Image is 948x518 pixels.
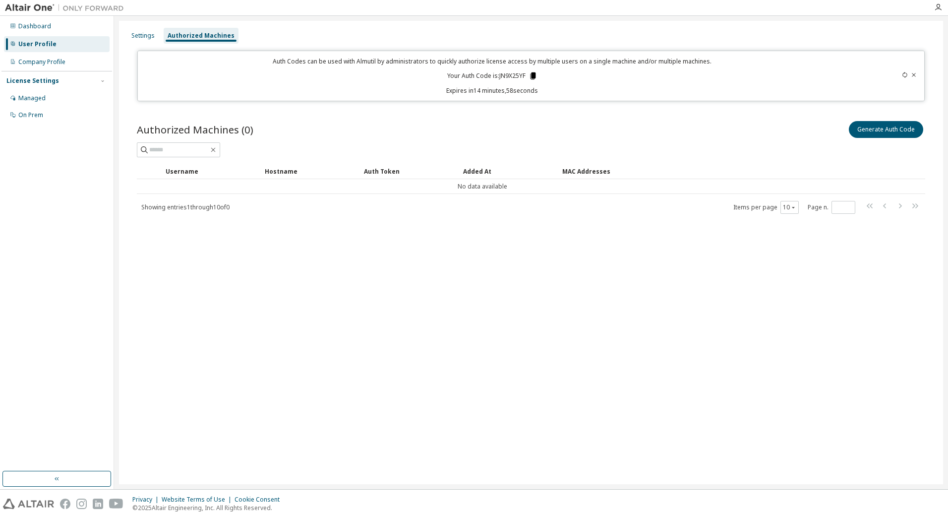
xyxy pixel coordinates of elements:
[60,499,70,509] img: facebook.svg
[849,121,923,138] button: Generate Auth Code
[235,496,286,504] div: Cookie Consent
[265,163,356,179] div: Hostname
[162,496,235,504] div: Website Terms of Use
[144,86,841,95] p: Expires in 14 minutes, 58 seconds
[18,111,43,119] div: On Prem
[562,163,824,179] div: MAC Addresses
[93,499,103,509] img: linkedin.svg
[18,40,57,48] div: User Profile
[808,201,855,214] span: Page n.
[447,71,537,80] p: Your Auth Code is: JN9X25YF
[132,504,286,512] p: © 2025 Altair Engineering, Inc. All Rights Reserved.
[6,77,59,85] div: License Settings
[132,496,162,504] div: Privacy
[463,163,554,179] div: Added At
[3,499,54,509] img: altair_logo.svg
[783,203,796,211] button: 10
[5,3,129,13] img: Altair One
[137,123,253,136] span: Authorized Machines (0)
[168,32,235,40] div: Authorized Machines
[733,201,799,214] span: Items per page
[137,179,828,194] td: No data available
[109,499,123,509] img: youtube.svg
[18,94,46,102] div: Managed
[141,203,230,211] span: Showing entries 1 through 10 of 0
[18,22,51,30] div: Dashboard
[364,163,455,179] div: Auth Token
[166,163,257,179] div: Username
[76,499,87,509] img: instagram.svg
[18,58,65,66] div: Company Profile
[131,32,155,40] div: Settings
[144,57,841,65] p: Auth Codes can be used with Almutil by administrators to quickly authorize license access by mult...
